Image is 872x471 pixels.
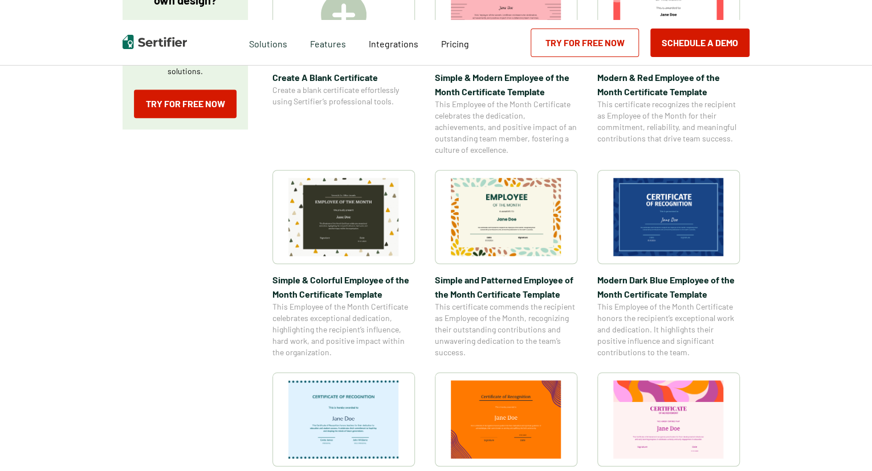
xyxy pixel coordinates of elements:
[650,29,749,57] button: Schedule a Demo
[597,273,740,301] span: Modern Dark Blue Employee of the Month Certificate Template
[272,273,415,301] span: Simple & Colorful Employee of the Month Certificate Template
[272,70,415,84] span: Create A Blank Certificate
[613,178,724,256] img: Modern Dark Blue Employee of the Month Certificate Template
[288,380,399,458] img: Certificate of Recognition for Teachers Template
[123,35,187,49] img: Sertifier | Digital Credentialing Platform
[613,380,724,458] img: Certificate of Achievement for Preschool Template
[441,38,469,49] span: Pricing
[272,170,415,358] a: Simple & Colorful Employee of the Month Certificate TemplateSimple & Colorful Employee of the Mon...
[249,35,287,50] span: Solutions
[435,70,577,99] span: Simple & Modern Employee of the Month Certificate Template
[272,84,415,107] span: Create a blank certificate effortlessly using Sertifier’s professional tools.
[451,178,561,256] img: Simple and Patterned Employee of the Month Certificate Template
[451,380,561,458] img: Certificate of Recognition for Pastor
[441,35,469,50] a: Pricing
[531,29,639,57] a: Try for Free Now
[310,35,346,50] span: Features
[597,70,740,99] span: Modern & Red Employee of the Month Certificate Template
[369,38,418,49] span: Integrations
[435,170,577,358] a: Simple and Patterned Employee of the Month Certificate TemplateSimple and Patterned Employee of t...
[435,273,577,301] span: Simple and Patterned Employee of the Month Certificate Template
[134,90,237,118] a: Try for Free Now
[597,99,740,144] span: This certificate recognizes the recipient as Employee of the Month for their commitment, reliabil...
[272,301,415,358] span: This Employee of the Month Certificate celebrates exceptional dedication, highlighting the recipi...
[288,178,399,256] img: Simple & Colorful Employee of the Month Certificate Template
[597,301,740,358] span: This Employee of the Month Certificate honors the recipient’s exceptional work and dedication. It...
[597,170,740,358] a: Modern Dark Blue Employee of the Month Certificate TemplateModern Dark Blue Employee of the Month...
[435,99,577,156] span: This Employee of the Month Certificate celebrates the dedication, achievements, and positive impa...
[435,301,577,358] span: This certificate commends the recipient as Employee of the Month, recognizing their outstanding c...
[369,35,418,50] a: Integrations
